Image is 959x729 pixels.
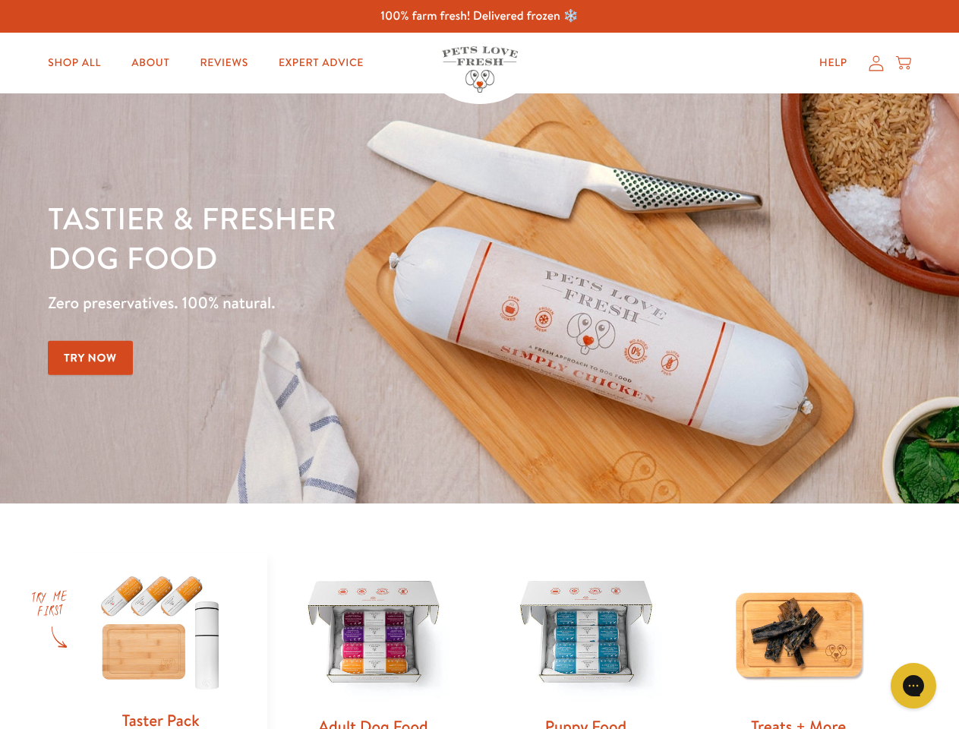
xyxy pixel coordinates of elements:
[267,48,376,78] a: Expert Advice
[883,658,944,714] iframe: Gorgias live chat messenger
[188,48,260,78] a: Reviews
[119,48,181,78] a: About
[48,289,623,317] p: Zero preservatives. 100% natural.
[36,48,113,78] a: Shop All
[48,341,133,375] a: Try Now
[442,46,518,93] img: Pets Love Fresh
[807,48,860,78] a: Help
[48,198,623,277] h1: Tastier & fresher dog food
